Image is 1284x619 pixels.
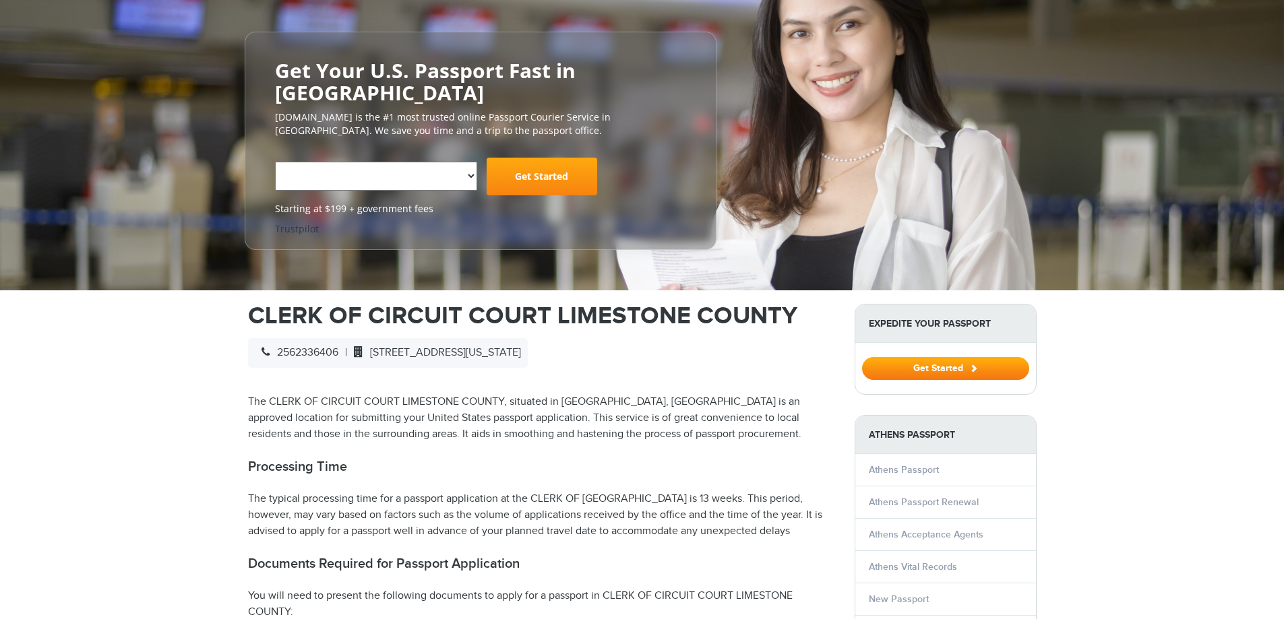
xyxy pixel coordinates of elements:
a: Athens Acceptance Agents [869,529,983,540]
h2: Documents Required for Passport Application [248,556,834,572]
strong: Athens Passport [855,416,1036,454]
h2: Get Your U.S. Passport Fast in [GEOGRAPHIC_DATA] [275,59,686,104]
a: Get Started [487,158,597,195]
span: Starting at $199 + government fees [275,202,686,216]
div: | [248,338,528,368]
strong: Expedite Your Passport [855,304,1036,343]
a: New Passport [869,593,929,605]
p: The typical processing time for a passport application at the CLERK OF [GEOGRAPHIC_DATA] is 13 we... [248,491,834,540]
a: Trustpilot [275,222,319,235]
a: Get Started [862,362,1029,373]
span: [STREET_ADDRESS][US_STATE] [347,346,521,359]
a: Athens Vital Records [869,561,957,573]
a: Athens Passport Renewal [869,496,979,508]
button: Get Started [862,357,1029,380]
span: 2562336406 [255,346,338,359]
h1: CLERK OF CIRCUIT COURT LIMESTONE COUNTY [248,304,834,328]
h2: Processing Time [248,459,834,475]
a: Athens Passport [869,464,939,476]
p: [DOMAIN_NAME] is the #1 most trusted online Passport Courier Service in [GEOGRAPHIC_DATA]. We sav... [275,110,686,137]
p: The CLERK OF CIRCUIT COURT LIMESTONE COUNTY, situated in [GEOGRAPHIC_DATA], [GEOGRAPHIC_DATA] is ... [248,394,834,443]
